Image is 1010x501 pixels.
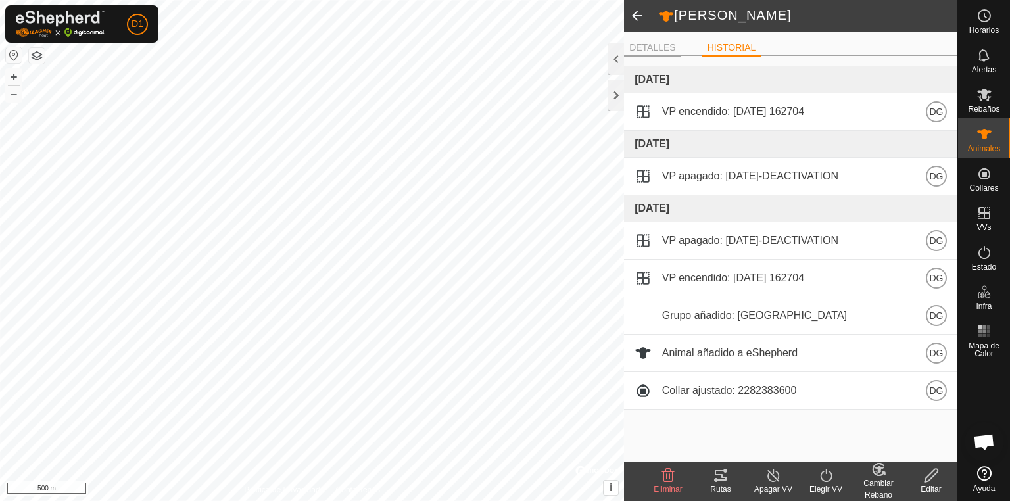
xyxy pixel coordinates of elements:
[662,345,798,361] span: Animal añadido a eShepherd
[961,342,1007,358] span: Mapa de Calor
[972,66,996,74] span: Alertas
[702,41,761,57] li: HISTORIAL
[662,168,838,184] span: VP apagado: [DATE]-DEACTIVATION
[930,346,944,360] span: DG
[930,105,944,119] span: DG
[662,233,838,249] span: VP apagado: [DATE]-DEACTIVATION
[635,203,669,214] span: [DATE]
[969,26,999,34] span: Horarios
[244,484,320,496] a: Política de Privacidad
[336,484,380,496] a: Contáctenos
[969,184,998,192] span: Collares
[905,483,957,495] div: Editar
[29,48,45,64] button: Capas del Mapa
[694,483,747,495] div: Rutas
[800,483,852,495] div: Elegir VV
[6,47,22,63] button: Restablecer Mapa
[6,86,22,102] button: –
[635,138,669,149] span: [DATE]
[976,302,992,310] span: Infra
[610,482,612,493] span: i
[968,145,1000,153] span: Animales
[930,383,944,398] span: DG
[624,41,681,57] li: DETALLES
[654,485,682,494] span: Eliminar
[662,104,804,120] span: VP encendido: [DATE] 162704
[662,270,804,286] span: VP encendido: [DATE] 162704
[930,169,944,183] span: DG
[973,485,996,492] span: Ayuda
[958,461,1010,498] a: Ayuda
[972,263,996,271] span: Estado
[658,7,957,24] h2: [PERSON_NAME]
[132,17,143,31] span: D1
[662,383,797,398] span: Collar ajustado: 2282383600
[662,308,847,323] span: Grupo añadido: [GEOGRAPHIC_DATA]
[635,74,669,85] span: [DATE]
[930,233,944,248] span: DG
[16,11,105,37] img: Logo Gallagher
[604,481,618,495] button: i
[6,69,22,85] button: +
[930,271,944,285] span: DG
[930,308,944,323] span: DG
[965,422,1004,462] div: Chat abierto
[747,483,800,495] div: Apagar VV
[976,224,991,231] span: VVs
[852,477,905,501] div: Cambiar Rebaño
[968,105,999,113] span: Rebaños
